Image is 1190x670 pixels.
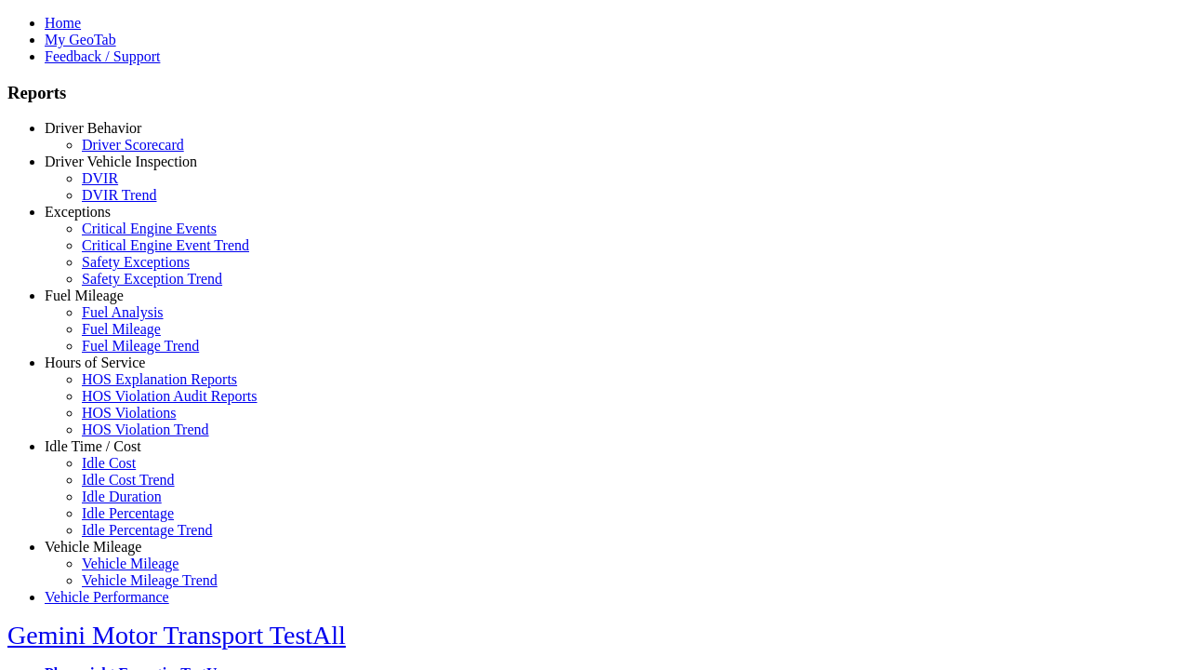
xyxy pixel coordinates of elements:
[45,204,111,220] a: Exceptions
[7,83,1183,103] h3: Reports
[45,15,81,31] a: Home
[45,539,141,555] a: Vehicle Mileage
[82,405,176,421] a: HOS Violations
[45,355,145,370] a: Hours of Service
[82,170,118,186] a: DVIR
[82,137,184,153] a: Driver Scorecard
[82,522,212,538] a: Idle Percentage Trend
[82,556,178,571] a: Vehicle Mileage
[82,254,190,270] a: Safety Exceptions
[45,48,160,64] a: Feedback / Support
[7,621,346,650] a: Gemini Motor Transport TestAll
[45,438,141,454] a: Idle Time / Cost
[82,371,237,387] a: HOS Explanation Reports
[82,455,136,471] a: Idle Cost
[82,472,175,488] a: Idle Cost Trend
[82,321,161,337] a: Fuel Mileage
[45,589,169,605] a: Vehicle Performance
[45,154,197,169] a: Driver Vehicle Inspection
[82,221,217,236] a: Critical Engine Events
[82,187,156,203] a: DVIR Trend
[45,32,116,47] a: My GeoTab
[82,338,199,354] a: Fuel Mileage Trend
[45,288,124,303] a: Fuel Mileage
[82,505,174,521] a: Idle Percentage
[82,237,249,253] a: Critical Engine Event Trend
[82,304,164,320] a: Fuel Analysis
[45,120,141,136] a: Driver Behavior
[82,572,218,588] a: Vehicle Mileage Trend
[82,388,258,404] a: HOS Violation Audit Reports
[82,489,162,504] a: Idle Duration
[82,271,222,287] a: Safety Exception Trend
[82,422,209,437] a: HOS Violation Trend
